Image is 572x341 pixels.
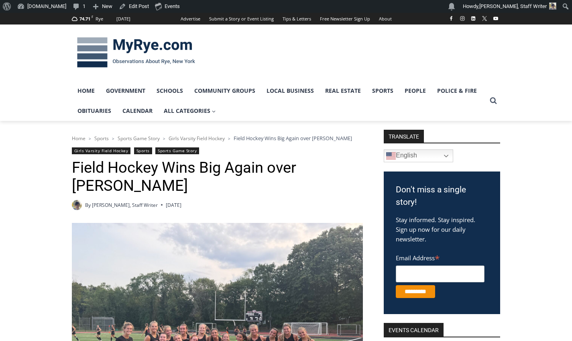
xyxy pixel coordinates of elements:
a: Sports [94,135,109,142]
span: 74.71 [79,16,90,22]
a: Obituaries [72,101,117,121]
h3: Don't miss a single story! [396,184,488,209]
a: Home [72,81,100,101]
span: All Categories [164,106,216,115]
span: F [92,14,93,19]
a: English [384,149,453,162]
button: View Search Form [486,94,501,108]
span: [PERSON_NAME], Staff Writer [479,3,547,9]
img: (PHOTO: MyRye.com 2024 Head Intern, Editor and now Staff Writer Charlie Morris. Contributed.)Char... [549,2,556,10]
a: Girls Varsity Field Hockey [169,135,225,142]
a: [PERSON_NAME], Staff Writer [92,202,158,208]
a: Tips & Letters [278,13,316,25]
nav: Secondary Navigation [176,13,396,25]
span: By [85,201,91,209]
a: About [375,13,396,25]
a: Calendar [117,101,158,121]
a: Sports [366,81,399,101]
a: Instagram [458,14,467,23]
a: Author image [72,200,82,210]
a: Sports Game Story [155,147,199,154]
span: > [228,136,230,141]
nav: Breadcrumbs [72,134,363,142]
a: Facebook [446,14,456,23]
a: Submit a Story or Event Listing [205,13,278,25]
a: Sports Game Story [118,135,160,142]
a: Girls Varsity Field Hockey [72,147,131,154]
nav: Primary Navigation [72,81,486,121]
a: Government [100,81,151,101]
span: > [112,136,114,141]
a: Community Groups [189,81,261,101]
a: Schools [151,81,189,101]
a: Home [72,135,85,142]
img: (PHOTO: MyRye.com 2024 Head Intern, Editor and now Staff Writer Charlie Morris. Contributed.)Char... [72,200,82,210]
div: Rye [96,15,103,22]
span: Field Hockey Wins Big Again over [PERSON_NAME] [234,135,352,142]
span: > [163,136,165,141]
img: en [386,151,396,161]
a: X [480,14,489,23]
a: YouTube [491,14,501,23]
a: All Categories [158,101,222,121]
img: MyRye.com [72,32,200,74]
a: People [399,81,432,101]
span: > [89,136,91,141]
a: Real Estate [320,81,366,101]
h1: Field Hockey Wins Big Again over [PERSON_NAME] [72,159,363,195]
a: Linkedin [468,14,478,23]
time: [DATE] [166,201,181,209]
p: Stay informed. Stay inspired. Sign up now for our daily newsletter. [396,215,488,244]
label: Email Address [396,250,484,264]
div: [DATE] [116,15,130,22]
a: Free Newsletter Sign Up [316,13,375,25]
a: Local Business [261,81,320,101]
a: Advertise [176,13,205,25]
h2: Events Calendar [384,323,444,337]
strong: TRANSLATE [384,130,424,143]
a: Sports [134,147,152,154]
a: Police & Fire [432,81,482,101]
